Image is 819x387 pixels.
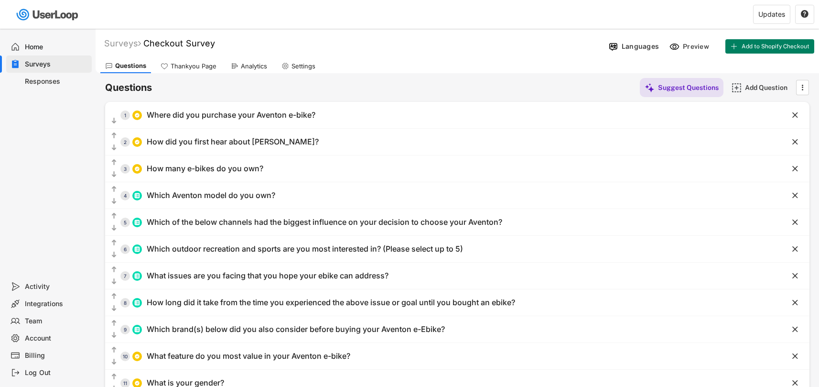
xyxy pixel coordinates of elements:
[134,220,140,225] img: ListMajor.svg
[110,277,118,287] button: 
[147,298,515,308] div: How long did it take from the time you experienced the above issue or goal until you bought an eb...
[792,110,798,120] text: 
[134,327,140,332] img: ListMajor.svg
[112,144,117,152] text: 
[25,334,88,343] div: Account
[110,116,118,126] button: 
[112,170,117,178] text: 
[147,137,319,147] div: How did you first hear about [PERSON_NAME]?
[758,11,785,18] div: Updates
[110,345,118,355] button: 
[25,43,88,52] div: Home
[105,81,152,94] h6: Questions
[110,292,118,301] button: 
[622,42,659,51] div: Languages
[112,346,117,354] text: 
[792,190,798,200] text: 
[112,239,117,247] text: 
[745,83,793,92] div: Add Question
[112,158,117,166] text: 
[147,324,445,334] div: Which brand(s) below did you also consider before buying your Aventon e-Ebike?
[790,298,800,308] button: 
[241,62,267,70] div: Analytics
[120,381,130,386] div: 11
[725,39,814,54] button: Add to Shopify Checkout
[134,193,140,199] img: ListMajor.svg
[792,351,798,361] text: 
[112,373,117,381] text: 
[25,351,88,360] div: Billing
[134,300,140,306] img: ListMajor.svg
[14,5,82,24] img: userloop-logo-01.svg
[110,223,118,233] button: 
[25,60,88,69] div: Surveys
[790,191,800,200] button: 
[112,197,117,205] text: 
[134,273,140,279] img: ListMajor.svg
[790,244,800,254] button: 
[110,331,118,340] button: 
[291,62,315,70] div: Settings
[25,368,88,377] div: Log Out
[732,83,742,93] img: AddMajor.svg
[25,282,88,291] div: Activity
[134,139,140,145] img: CircleTickMinorWhite.svg
[120,140,130,144] div: 2
[112,224,117,232] text: 
[25,77,88,86] div: Responses
[792,324,798,334] text: 
[110,211,118,221] button: 
[112,292,117,300] text: 
[112,265,117,274] text: 
[797,80,807,95] button: 
[110,158,118,167] button: 
[120,193,130,198] div: 4
[112,132,117,140] text: 
[683,42,711,51] div: Preview
[801,10,808,18] text: 
[120,327,130,332] div: 9
[134,166,140,172] img: CircleTickMinorWhite.svg
[792,271,798,281] text: 
[110,357,118,367] button: 
[120,166,130,171] div: 3
[112,358,117,366] text: 
[115,62,146,70] div: Questions
[120,274,130,278] div: 7
[112,212,117,220] text: 
[110,170,118,179] button: 
[112,251,117,259] text: 
[110,265,118,275] button: 
[790,271,800,281] button: 
[110,131,118,141] button: 
[112,319,117,327] text: 
[120,247,130,252] div: 6
[110,372,118,382] button: 
[790,325,800,334] button: 
[134,380,140,386] img: CircleTickMinorWhite.svg
[120,354,130,359] div: 10
[790,352,800,361] button: 
[25,299,88,309] div: Integrations
[110,143,118,153] button: 
[120,300,130,305] div: 8
[790,218,800,227] button: 
[147,351,350,361] div: What feature do you most value in your Aventon e-bike?
[110,238,118,248] button: 
[147,271,388,281] div: What issues are you facing that you hope your ebike can address?
[790,111,800,120] button: 
[608,42,618,52] img: Language%20Icon.svg
[742,44,809,49] span: Add to Shopify Checkout
[112,117,117,125] text: 
[110,250,118,260] button: 
[110,304,118,313] button: 
[134,246,140,252] img: ListMajor.svg
[120,113,130,118] div: 1
[171,62,216,70] div: Thankyou Page
[790,137,800,147] button: 
[792,164,798,174] text: 
[143,38,215,48] font: Checkout Survey
[802,82,804,92] text: 
[792,244,798,254] text: 
[112,185,117,193] text: 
